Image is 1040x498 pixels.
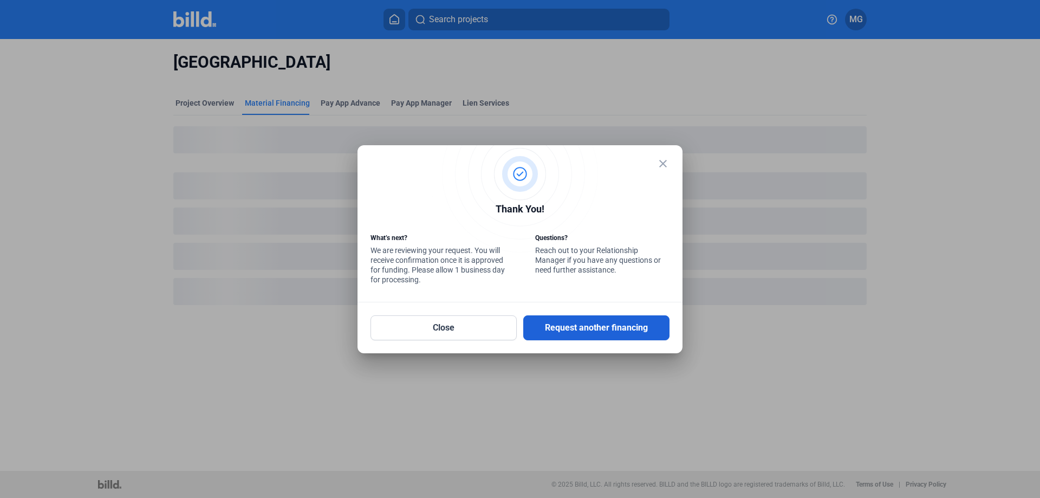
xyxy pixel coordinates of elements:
[370,202,669,219] div: Thank You!
[523,315,669,340] button: Request another financing
[370,233,505,245] div: What’s next?
[370,233,505,287] div: We are reviewing your request. You will receive confirmation once it is approved for funding. Ple...
[370,315,517,340] button: Close
[656,157,669,170] mat-icon: close
[535,233,669,277] div: Reach out to your Relationship Manager if you have any questions or need further assistance.
[535,233,669,245] div: Questions?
